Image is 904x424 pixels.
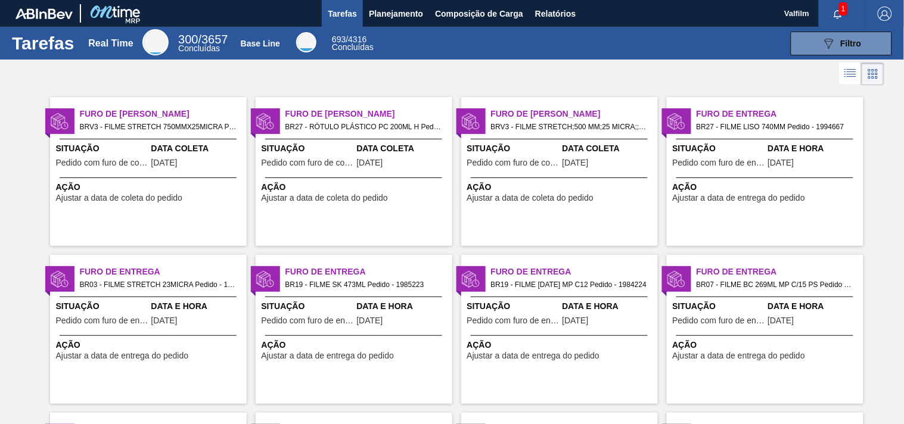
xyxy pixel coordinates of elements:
span: Data Coleta [563,142,655,155]
span: Situação [467,142,560,155]
span: Ação [56,339,244,351]
span: Data e Hora [563,300,655,313]
img: status [51,270,69,288]
span: Concluídas [332,42,374,52]
span: Pedido com furo de entrega [673,316,765,325]
span: Pedido com furo de coleta [467,158,560,167]
span: Situação [673,300,765,313]
span: Situação [467,300,560,313]
img: status [667,270,685,288]
span: BRV3 - FILME STRETCH;500 MM;25 MICRA;;FILMESTRE Pedido - 1998298 [491,120,648,133]
img: status [256,113,274,130]
span: Tarefas [328,7,357,21]
span: 03/09/2025, [563,316,589,325]
button: Notificações [819,5,857,22]
span: Data e Hora [768,142,860,155]
div: Base Line [241,39,280,48]
div: Visão em Cards [862,63,884,85]
span: Ajustar a data de entrega do pedido [262,351,394,360]
span: Situação [262,142,354,155]
span: Furo de Entrega [285,266,452,278]
span: BRV3 - FILME STRETCH 750MMX25MICRA Pedido - 1998317 [80,120,237,133]
span: Ação [673,181,860,194]
span: Ajustar a data de coleta do pedido [467,194,594,202]
span: 03/09/2025 [151,158,178,167]
span: Furo de Entrega [491,266,658,278]
span: 01/09/2025, [151,316,178,325]
span: BR19 - FILME BC 473 MP C12 Pedido - 1984224 [491,278,648,291]
span: Pedido com furo de entrega [673,158,765,167]
span: Furo de Coleta [80,108,247,120]
img: Logout [878,7,892,21]
img: TNhmsLtSVTkK8tSr43FrP2fwEKptu5GPRR3wAAAABJRU5ErkJggg== [15,8,73,19]
span: Data Coleta [357,142,449,155]
span: 693 [332,35,346,44]
span: Ação [56,181,244,194]
span: BR07 - FILME BC 269ML MP C/15 PS Pedido - 1996151 [697,278,854,291]
div: Base Line [296,32,316,52]
span: BR03 - FILME STRETCH 23MICRA Pedido - 1997784 [80,278,237,291]
span: Furo de Coleta [285,108,452,120]
span: Ação [467,181,655,194]
span: Furo de Entrega [697,108,863,120]
span: Furo de Entrega [697,266,863,278]
span: / 4316 [332,35,366,44]
span: BR27 - RÓTULO PLÁSTICO PC 200ML H Pedido - 2003557 [285,120,443,133]
span: 300 [178,33,198,46]
span: Ação [467,339,655,351]
span: Ajustar a data de entrega do pedido [56,351,189,360]
span: Data Coleta [151,142,244,155]
span: Ajustar a data de coleta do pedido [56,194,183,202]
button: Filtro [791,32,892,55]
span: Concluídas [178,43,220,53]
span: Furo de Entrega [80,266,247,278]
img: status [667,113,685,130]
span: Pedido com furo de coleta [56,158,148,167]
img: status [462,270,480,288]
img: status [51,113,69,130]
span: 03/09/2025, [768,158,794,167]
span: Data e Hora [357,300,449,313]
span: Filtro [841,39,862,48]
span: 02/09/2025 [563,158,589,167]
div: Real Time [142,29,169,55]
div: Real Time [88,38,133,49]
span: 03/09/2025, [357,316,383,325]
img: status [256,270,274,288]
h1: Tarefas [12,36,74,50]
span: Relatórios [535,7,576,21]
span: Ação [262,181,449,194]
div: Real Time [178,35,228,52]
span: Ação [673,339,860,351]
span: 1 [839,2,848,15]
span: Ajustar a data de coleta do pedido [262,194,389,202]
span: Ajustar a data de entrega do pedido [673,351,806,360]
span: Pedido com furo de entrega [56,316,148,325]
div: Visão em Lista [840,63,862,85]
span: Pedido com furo de coleta [262,158,354,167]
span: Planejamento [369,7,423,21]
span: 31/08/2025 [357,158,383,167]
span: Situação [56,300,148,313]
span: Composição de Carga [435,7,523,21]
span: 03/09/2025, [768,316,794,325]
span: Ajustar a data de entrega do pedido [467,351,600,360]
span: Pedido com furo de entrega [467,316,560,325]
span: Furo de Coleta [491,108,658,120]
span: BR19 - FILME SK 473ML Pedido - 1985223 [285,278,443,291]
span: Data e Hora [768,300,860,313]
span: Situação [673,142,765,155]
span: Data e Hora [151,300,244,313]
img: status [462,113,480,130]
span: Ajustar a data de entrega do pedido [673,194,806,202]
span: / 3657 [178,33,228,46]
span: Situação [56,142,148,155]
span: Situação [262,300,354,313]
span: Ação [262,339,449,351]
span: Pedido com furo de entrega [262,316,354,325]
div: Base Line [332,36,374,51]
span: BR27 - FILME LISO 740MM Pedido - 1994667 [697,120,854,133]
